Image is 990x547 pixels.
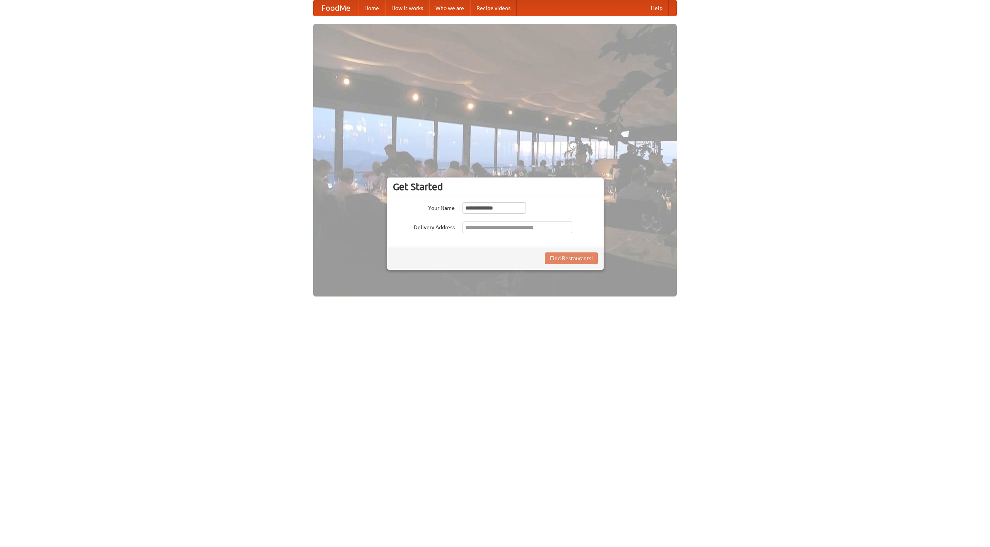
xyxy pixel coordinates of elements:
h3: Get Started [393,181,598,193]
a: Who we are [429,0,470,16]
label: Delivery Address [393,222,455,231]
a: FoodMe [314,0,358,16]
a: Recipe videos [470,0,517,16]
button: Find Restaurants! [545,252,598,264]
a: How it works [385,0,429,16]
a: Help [645,0,669,16]
a: Home [358,0,385,16]
label: Your Name [393,202,455,212]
